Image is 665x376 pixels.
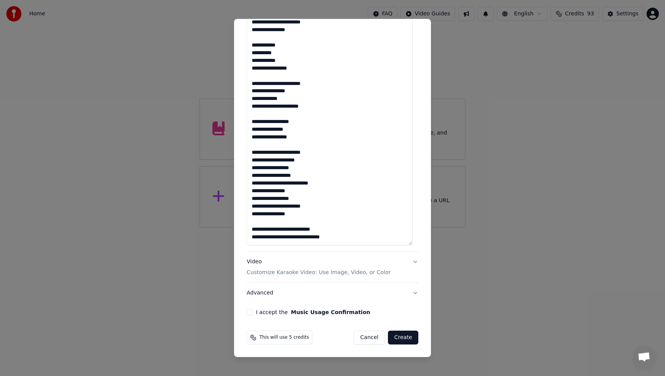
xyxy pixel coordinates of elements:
button: Create [388,331,418,344]
button: I accept the [291,309,370,315]
div: Video [247,258,391,276]
button: Advanced [247,283,418,303]
button: VideoCustomize Karaoke Video: Use Image, Video, or Color [247,252,418,283]
span: This will use 5 credits [259,334,309,341]
label: I accept the [256,309,370,315]
button: Cancel [354,331,385,344]
p: Customize Karaoke Video: Use Image, Video, or Color [247,269,391,276]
